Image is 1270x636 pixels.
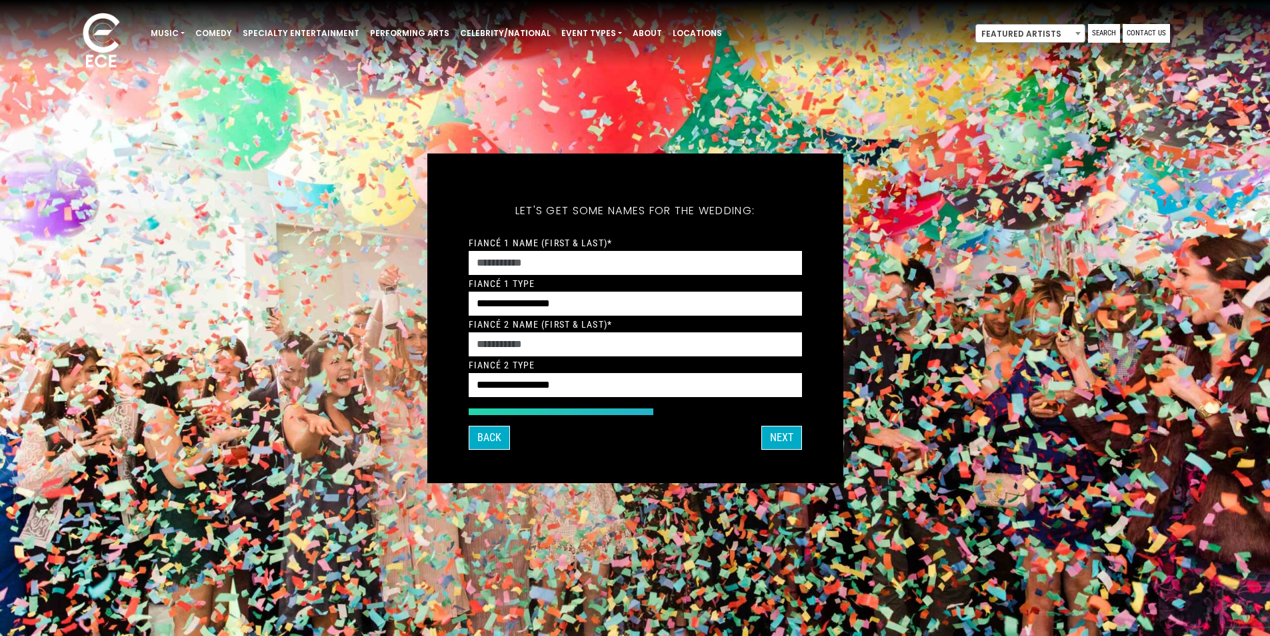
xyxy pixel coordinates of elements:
a: Locations [667,22,727,45]
a: Search [1088,24,1120,43]
a: Performing Arts [365,22,455,45]
span: Featured Artists [975,24,1085,43]
label: Fiancé 1 Type [469,278,535,290]
a: Specialty Entertainment [237,22,365,45]
button: Back [469,426,510,450]
h5: Let's get some names for the wedding: [469,187,802,235]
a: About [627,22,667,45]
span: Featured Artists [976,25,1085,43]
a: Contact Us [1123,24,1170,43]
a: Celebrity/National [455,22,556,45]
button: Next [761,426,802,450]
label: Fiancé 1 Name (First & Last)* [469,237,612,249]
a: Event Types [556,22,627,45]
img: ece_new_logo_whitev2-1.png [68,9,135,74]
label: Fiancé 2 Name (First & Last)* [469,318,612,330]
a: Comedy [190,22,237,45]
a: Music [145,22,190,45]
label: Fiancé 2 Type [469,359,535,371]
